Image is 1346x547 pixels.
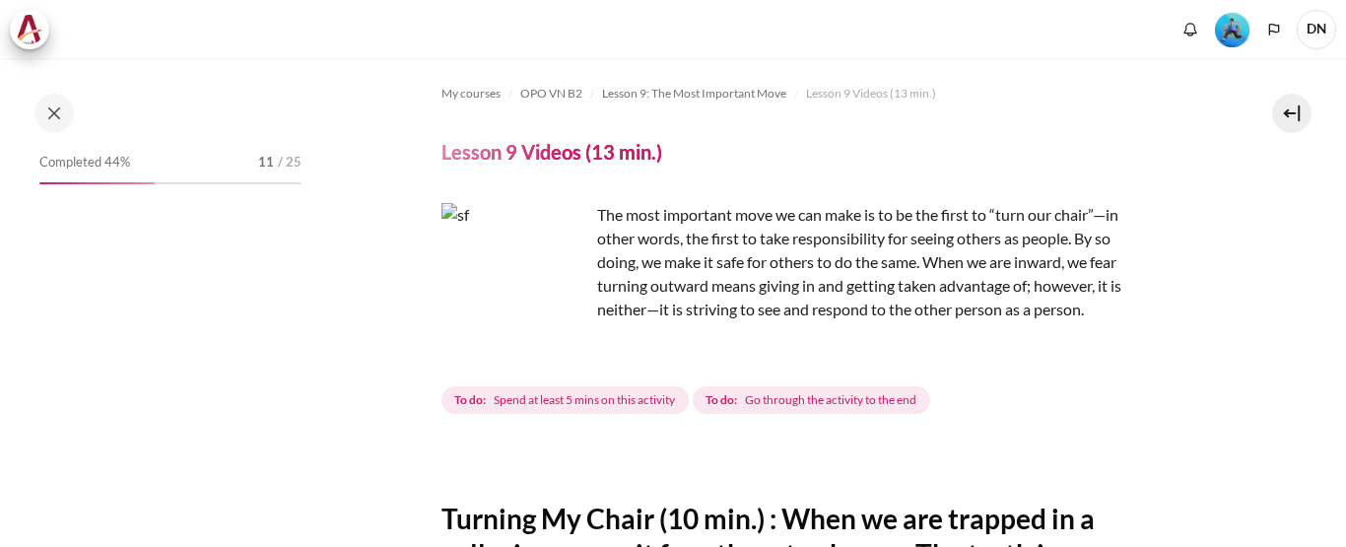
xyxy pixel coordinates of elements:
[806,82,936,105] a: Lesson 9 Videos (13 min.)
[39,153,130,172] span: Completed 44%
[602,85,786,103] span: Lesson 9: The Most Important Move
[1207,11,1257,47] a: Level #3
[520,85,582,103] span: OPO VN B2
[441,203,589,351] img: sf
[441,203,1131,321] p: The most important move we can make is to be the first to “turn our chair”—in other words, the fi...
[1297,10,1336,49] span: DN
[745,391,916,409] span: Go through the activity to the end
[441,382,934,418] div: Completion requirements for Lesson 9 Videos (13 min.)
[39,182,155,184] div: 44%
[258,153,274,172] span: 11
[454,391,486,409] strong: To do:
[1259,15,1289,44] button: Languages
[10,10,59,49] a: Architeck Architeck
[441,85,501,103] span: My courses
[806,85,936,103] span: Lesson 9 Videos (13 min.)
[494,391,675,409] span: Spend at least 5 mins on this activity
[278,153,302,172] span: / 25
[441,78,1206,109] nav: Navigation bar
[1215,11,1249,47] div: Level #3
[1297,10,1336,49] a: User menu
[706,391,737,409] strong: To do:
[441,82,501,105] a: My courses
[16,15,43,44] img: Architeck
[1176,15,1205,44] div: Show notification window with no new notifications
[1215,13,1249,47] img: Level #3
[602,82,786,105] a: Lesson 9: The Most Important Move
[520,82,582,105] a: OPO VN B2
[441,139,662,165] h4: Lesson 9 Videos (13 min.)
